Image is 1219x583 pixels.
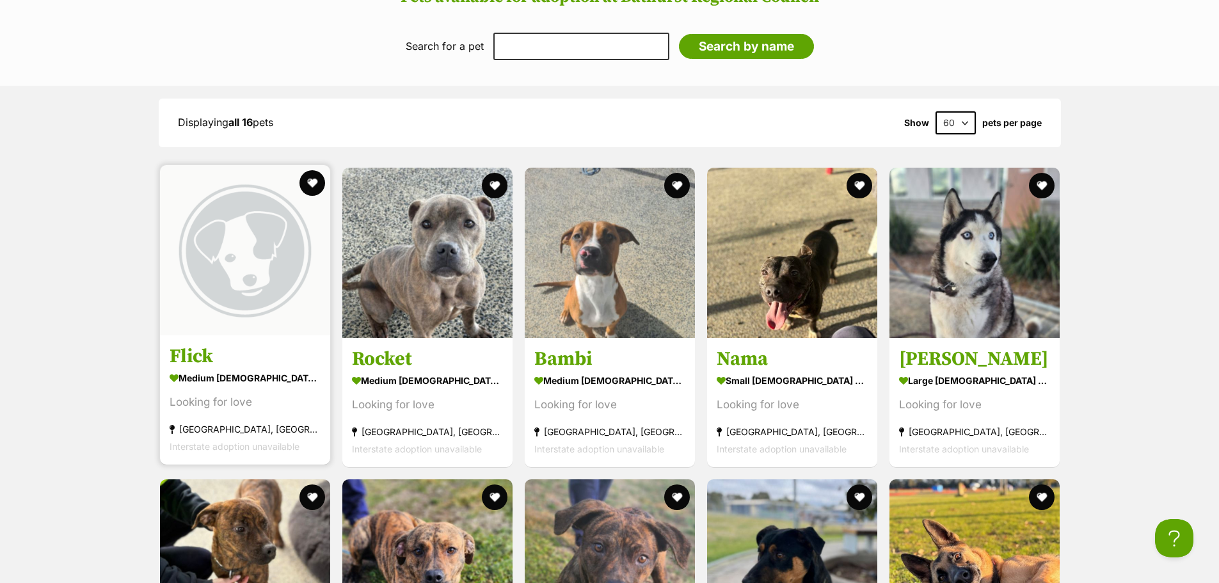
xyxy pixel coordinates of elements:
[525,337,695,467] a: Bambi medium [DEMOGRAPHIC_DATA] Dog Looking for love [GEOGRAPHIC_DATA], [GEOGRAPHIC_DATA] Interst...
[679,34,814,60] input: Search by name
[717,396,868,413] div: Looking for love
[352,347,503,371] h3: Rocket
[178,116,273,129] span: Displaying pets
[664,484,690,510] button: favourite
[717,347,868,371] h3: Nama
[406,40,484,52] label: Search for a pet
[899,396,1050,413] div: Looking for love
[717,423,868,440] div: [GEOGRAPHIC_DATA], [GEOGRAPHIC_DATA]
[982,118,1042,128] label: pets per page
[904,118,929,128] span: Show
[534,423,685,440] div: [GEOGRAPHIC_DATA], [GEOGRAPHIC_DATA]
[228,116,253,129] strong: all 16
[170,420,321,438] div: [GEOGRAPHIC_DATA], [GEOGRAPHIC_DATA]
[534,396,685,413] div: Looking for love
[160,165,330,335] img: Flick
[534,443,664,454] span: Interstate adoption unavailable
[299,170,325,196] button: favourite
[889,337,1060,467] a: [PERSON_NAME] large [DEMOGRAPHIC_DATA] Dog Looking for love [GEOGRAPHIC_DATA], [GEOGRAPHIC_DATA] ...
[482,484,507,510] button: favourite
[534,371,685,390] div: medium [DEMOGRAPHIC_DATA] Dog
[170,344,321,369] h3: Flick
[525,168,695,338] img: Bambi
[1029,173,1055,198] button: favourite
[299,484,325,510] button: favourite
[352,423,503,440] div: [GEOGRAPHIC_DATA], [GEOGRAPHIC_DATA]
[847,173,872,198] button: favourite
[899,347,1050,371] h3: [PERSON_NAME]
[707,337,877,467] a: Nama small [DEMOGRAPHIC_DATA] Dog Looking for love [GEOGRAPHIC_DATA], [GEOGRAPHIC_DATA] Interstat...
[170,441,299,452] span: Interstate adoption unavailable
[160,335,330,465] a: Flick medium [DEMOGRAPHIC_DATA] Dog Looking for love [GEOGRAPHIC_DATA], [GEOGRAPHIC_DATA] Interst...
[899,423,1050,440] div: [GEOGRAPHIC_DATA], [GEOGRAPHIC_DATA]
[352,371,503,390] div: medium [DEMOGRAPHIC_DATA] Dog
[899,371,1050,390] div: large [DEMOGRAPHIC_DATA] Dog
[482,173,507,198] button: favourite
[170,369,321,387] div: medium [DEMOGRAPHIC_DATA] Dog
[170,394,321,411] div: Looking for love
[717,371,868,390] div: small [DEMOGRAPHIC_DATA] Dog
[342,337,513,467] a: Rocket medium [DEMOGRAPHIC_DATA] Dog Looking for love [GEOGRAPHIC_DATA], [GEOGRAPHIC_DATA] Inters...
[352,443,482,454] span: Interstate adoption unavailable
[899,443,1029,454] span: Interstate adoption unavailable
[1029,484,1055,510] button: favourite
[1155,519,1193,557] iframe: Help Scout Beacon - Open
[534,347,685,371] h3: Bambi
[352,396,503,413] div: Looking for love
[889,168,1060,338] img: Damon
[707,168,877,338] img: Nama
[342,168,513,338] img: Rocket
[847,484,872,510] button: favourite
[664,173,690,198] button: favourite
[717,443,847,454] span: Interstate adoption unavailable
